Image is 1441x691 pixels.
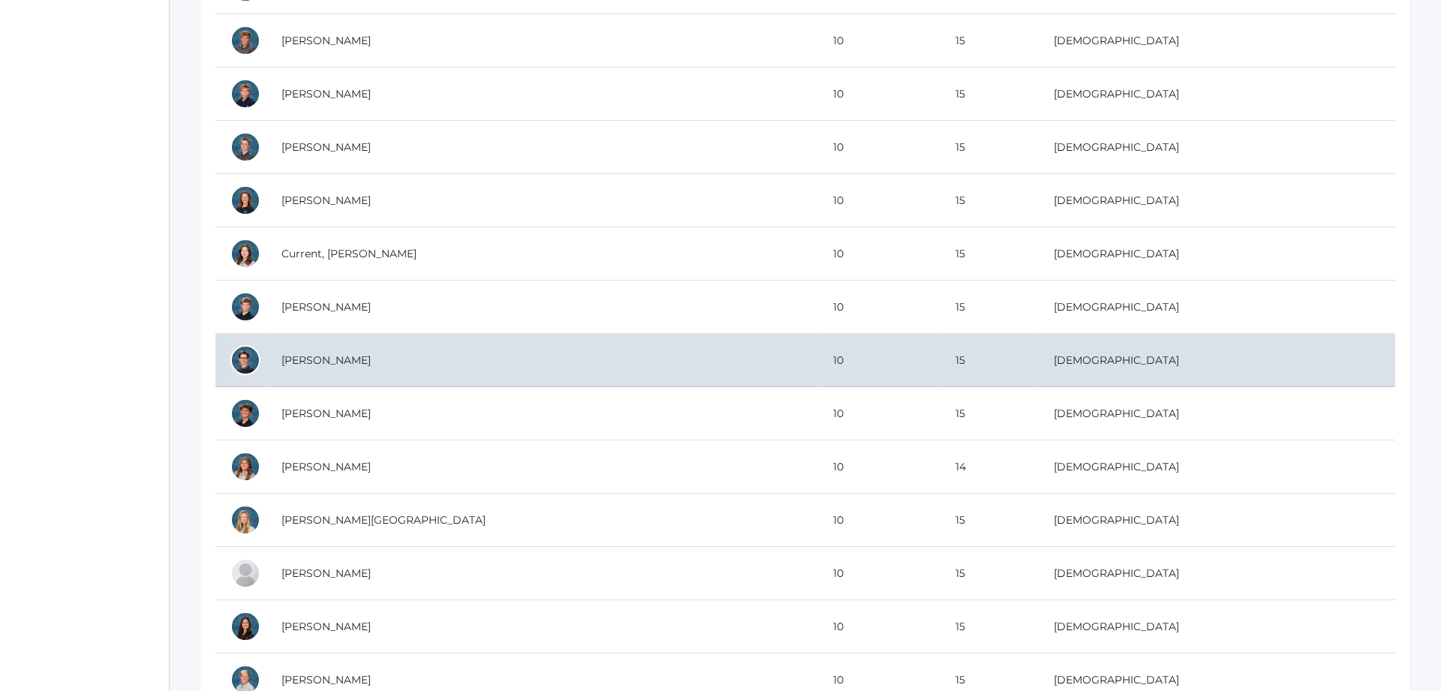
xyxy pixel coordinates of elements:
[1039,494,1395,547] td: [DEMOGRAPHIC_DATA]
[818,281,940,334] td: 10
[940,547,1039,600] td: 15
[1039,387,1395,440] td: [DEMOGRAPHIC_DATA]
[230,505,260,535] div: Sienna Hein
[818,227,940,281] td: 10
[940,68,1039,121] td: 15
[818,174,940,227] td: 10
[818,121,940,174] td: 10
[818,334,940,387] td: 10
[940,440,1039,494] td: 14
[266,387,818,440] td: [PERSON_NAME]
[940,281,1039,334] td: 15
[818,547,940,600] td: 10
[940,227,1039,281] td: 15
[230,398,260,428] div: Elijah Dreher
[1039,440,1395,494] td: [DEMOGRAPHIC_DATA]
[818,14,940,68] td: 10
[230,239,260,269] div: Leah Current
[230,132,260,162] div: Elias Bradley
[230,79,260,109] div: Caleb Bradley
[230,292,260,322] div: Ethan Cushing
[266,68,818,121] td: [PERSON_NAME]
[230,558,260,588] div: Joshua La Russo
[266,547,818,600] td: [PERSON_NAME]
[1039,547,1395,600] td: [DEMOGRAPHIC_DATA]
[1039,334,1395,387] td: [DEMOGRAPHIC_DATA]
[818,494,940,547] td: 10
[230,185,260,215] div: Caprice Carey
[1039,227,1395,281] td: [DEMOGRAPHIC_DATA]
[818,600,940,653] td: 10
[940,14,1039,68] td: 15
[266,121,818,174] td: [PERSON_NAME]
[940,600,1039,653] td: 15
[818,68,940,121] td: 10
[266,440,818,494] td: [PERSON_NAME]
[266,14,818,68] td: [PERSON_NAME]
[1039,600,1395,653] td: [DEMOGRAPHIC_DATA]
[266,281,818,334] td: [PERSON_NAME]
[940,387,1039,440] td: 15
[266,227,818,281] td: Current, [PERSON_NAME]
[1039,14,1395,68] td: [DEMOGRAPHIC_DATA]
[940,121,1039,174] td: 15
[818,387,940,440] td: 10
[1039,68,1395,121] td: [DEMOGRAPHIC_DATA]
[940,174,1039,227] td: 15
[940,334,1039,387] td: 15
[266,174,818,227] td: [PERSON_NAME]
[1039,121,1395,174] td: [DEMOGRAPHIC_DATA]
[230,26,260,56] div: Elias Boucher
[266,334,818,387] td: [PERSON_NAME]
[1039,174,1395,227] td: [DEMOGRAPHIC_DATA]
[1039,281,1395,334] td: [DEMOGRAPHIC_DATA]
[230,452,260,482] div: Adelise Erickson
[266,494,818,547] td: [PERSON_NAME][GEOGRAPHIC_DATA]
[230,345,260,375] div: James DenHartog
[818,440,940,494] td: 10
[230,611,260,641] div: Alayna Logan
[940,494,1039,547] td: 15
[266,600,818,653] td: [PERSON_NAME]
